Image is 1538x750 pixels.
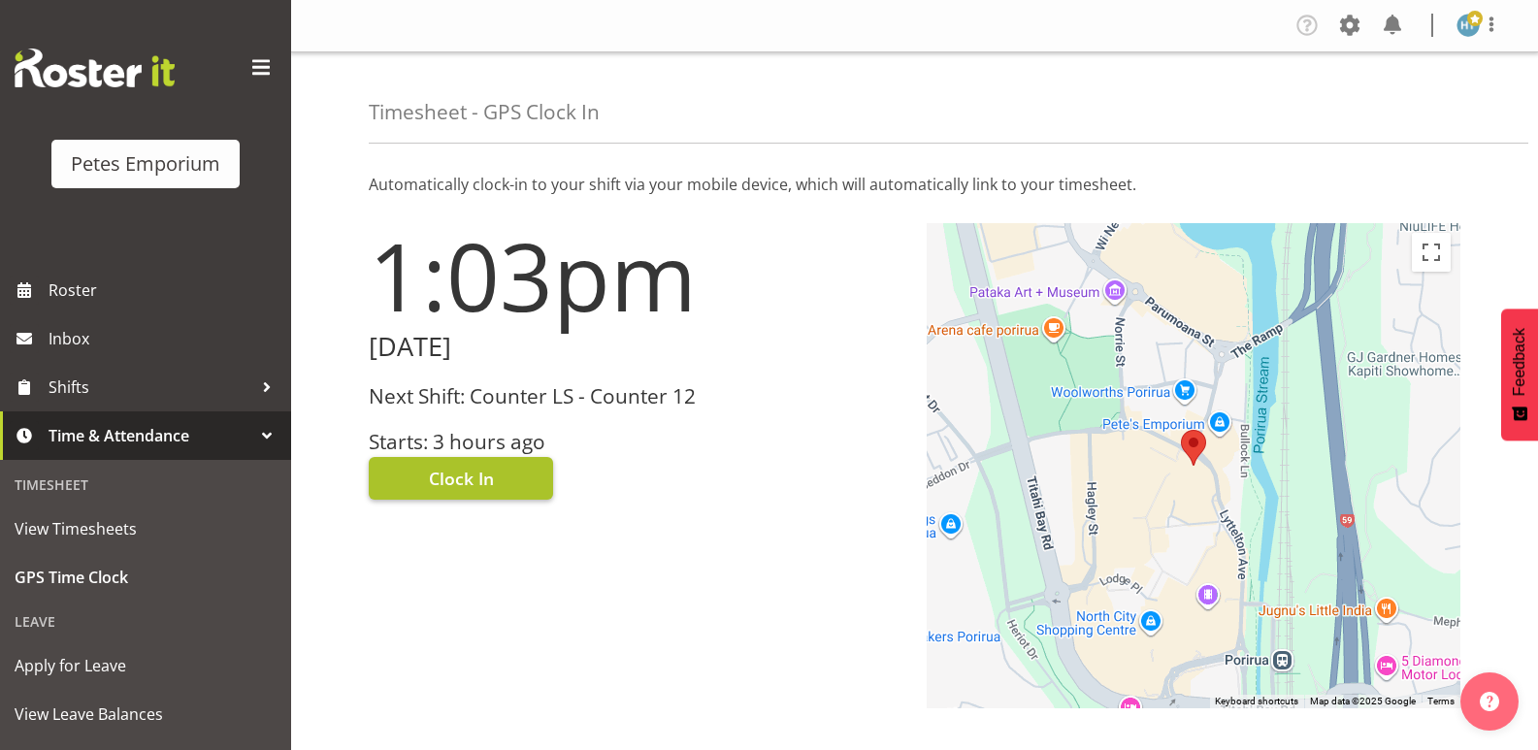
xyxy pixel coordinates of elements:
[1215,695,1298,708] button: Keyboard shortcuts
[1511,328,1528,396] span: Feedback
[5,505,286,553] a: View Timesheets
[5,641,286,690] a: Apply for Leave
[15,563,277,592] span: GPS Time Clock
[369,223,903,328] h1: 1:03pm
[1456,14,1480,37] img: helena-tomlin701.jpg
[1412,233,1451,272] button: Toggle fullscreen view
[369,457,553,500] button: Clock In
[1427,696,1455,706] a: Terms (opens in new tab)
[1310,696,1416,706] span: Map data ©2025 Google
[5,602,286,641] div: Leave
[932,683,996,708] img: Google
[1501,309,1538,440] button: Feedback - Show survey
[1480,692,1499,711] img: help-xxl-2.png
[5,553,286,602] a: GPS Time Clock
[5,465,286,505] div: Timesheet
[369,385,903,408] h3: Next Shift: Counter LS - Counter 12
[15,651,277,680] span: Apply for Leave
[369,101,600,123] h4: Timesheet - GPS Clock In
[49,421,252,450] span: Time & Attendance
[71,149,220,179] div: Petes Emporium
[49,373,252,402] span: Shifts
[15,700,277,729] span: View Leave Balances
[369,332,903,362] h2: [DATE]
[369,431,903,453] h3: Starts: 3 hours ago
[932,683,996,708] a: Open this area in Google Maps (opens a new window)
[369,173,1460,196] p: Automatically clock-in to your shift via your mobile device, which will automatically link to you...
[15,514,277,543] span: View Timesheets
[49,324,281,353] span: Inbox
[429,466,494,491] span: Clock In
[49,276,281,305] span: Roster
[5,690,286,738] a: View Leave Balances
[15,49,175,87] img: Rosterit website logo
